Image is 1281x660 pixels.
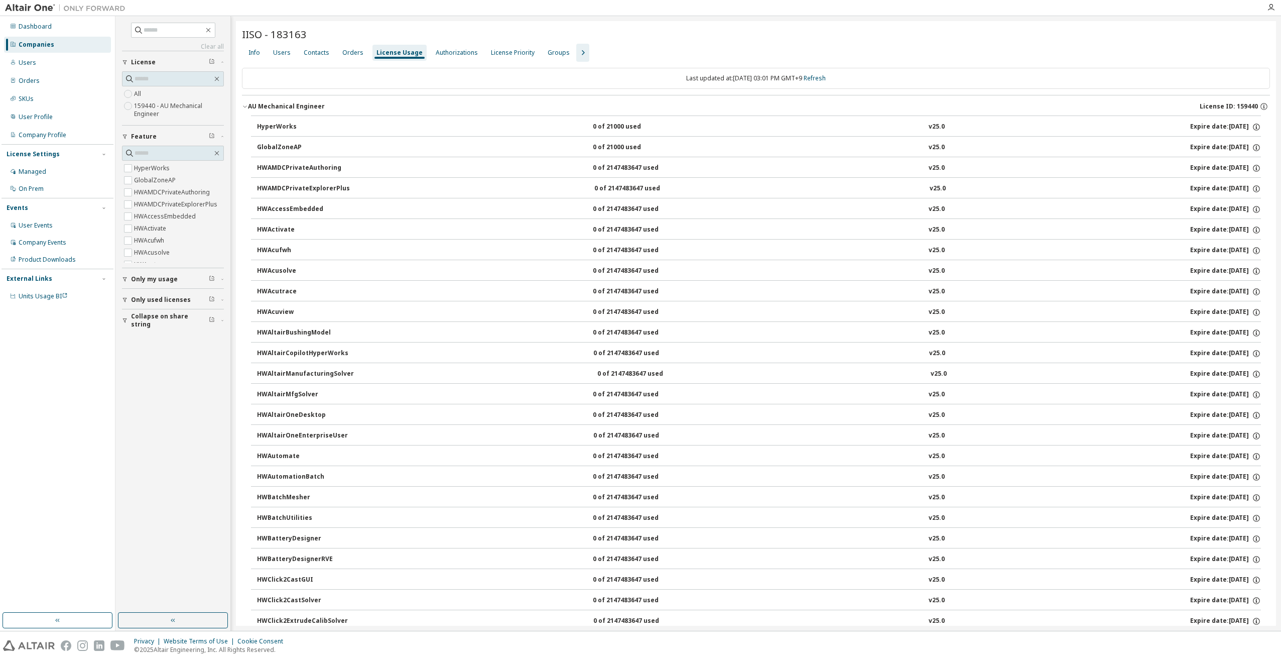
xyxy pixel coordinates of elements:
[257,610,1261,632] button: HWClick2ExtrudeCalibSolver0 of 2147483647 usedv25.0Expire date:[DATE]
[929,596,945,605] div: v25.0
[593,534,683,543] div: 0 of 2147483647 used
[19,77,40,85] div: Orders
[1190,143,1261,152] div: Expire date: [DATE]
[257,576,347,585] div: HWClick2CastGUI
[257,178,1261,200] button: HWAMDCPrivateExplorerPlus0 of 2147483647 usedv25.0Expire date:[DATE]
[1190,226,1261,235] div: Expire date: [DATE]
[77,640,88,651] img: instagram.svg
[209,296,215,304] span: Clear filter
[436,49,478,57] div: Authorizations
[257,617,348,626] div: HWClick2ExtrudeCalibSolver
[19,131,66,139] div: Company Profile
[237,637,289,645] div: Cookie Consent
[61,640,71,651] img: facebook.svg
[248,49,260,57] div: Info
[257,596,347,605] div: HWClick2CastSolver
[929,534,945,543] div: v25.0
[257,349,348,358] div: HWAltairCopilotHyperWorks
[257,260,1261,282] button: HWAcusolve0 of 2147483647 usedv25.0Expire date:[DATE]
[19,222,53,230] div: User Events
[242,27,307,41] span: IISO - 183163
[122,268,224,290] button: Only my usage
[209,316,215,324] span: Clear filter
[122,126,224,148] button: Feature
[257,548,1261,571] button: HWBatteryDesignerRVE0 of 2147483647 usedv25.0Expire date:[DATE]
[1190,184,1261,193] div: Expire date: [DATE]
[131,312,209,328] span: Collapse on share string
[164,637,237,645] div: Website Terms of Use
[134,186,212,198] label: HWAMDCPrivateAuthoring
[122,289,224,311] button: Only used licenses
[929,390,945,399] div: v25.0
[1190,267,1261,276] div: Expire date: [DATE]
[134,637,164,645] div: Privacy
[342,49,363,57] div: Orders
[593,349,684,358] div: 0 of 2147483647 used
[94,640,104,651] img: linkedin.svg
[19,256,76,264] div: Product Downloads
[593,164,683,173] div: 0 of 2147483647 used
[257,425,1261,447] button: HWAltairOneEnterpriseUser0 of 2147483647 usedv25.0Expire date:[DATE]
[593,328,683,338] div: 0 of 2147483647 used
[131,133,157,141] span: Feature
[929,514,945,523] div: v25.0
[593,308,683,317] div: 0 of 2147483647 used
[131,275,178,283] span: Only my usage
[257,198,1261,221] button: HWAccessEmbedded0 of 2147483647 usedv25.0Expire date:[DATE]
[929,123,945,132] div: v25.0
[257,534,347,543] div: HWBatteryDesigner
[593,246,683,255] div: 0 of 2147483647 used
[134,198,219,210] label: HWAMDCPrivateExplorerPlus
[1190,308,1261,317] div: Expire date: [DATE]
[19,95,34,103] div: SKUs
[248,102,325,111] div: AU Mechanical Engineer
[597,370,688,379] div: 0 of 2147483647 used
[19,59,36,67] div: Users
[1190,576,1261,585] div: Expire date: [DATE]
[594,184,685,193] div: 0 of 2147483647 used
[1190,617,1261,626] div: Expire date: [DATE]
[1190,514,1261,523] div: Expire date: [DATE]
[593,431,684,441] div: 0 of 2147483647 used
[19,292,68,300] span: Units Usage BI
[3,640,55,651] img: altair_logo.svg
[804,74,826,82] a: Refresh
[257,507,1261,529] button: HWBatchUtilities0 of 2147483647 usedv25.0Expire date:[DATE]
[257,569,1261,591] button: HWClick2CastGUI0 of 2147483647 usedv25.0Expire date:[DATE]
[1190,390,1261,399] div: Expire date: [DATE]
[593,596,683,605] div: 0 of 2147483647 used
[1190,328,1261,338] div: Expire date: [DATE]
[131,296,191,304] span: Only used licenses
[19,185,44,193] div: On Prem
[257,404,1261,426] button: HWAltairOneDesktop0 of 2147483647 usedv25.0Expire date:[DATE]
[257,514,347,523] div: HWBatchUtilities
[19,23,52,31] div: Dashboard
[19,239,66,247] div: Company Events
[257,301,1261,323] button: HWAcuview0 of 2147483647 usedv25.0Expire date:[DATE]
[257,431,348,441] div: HWAltairOneEnterpriseUser
[929,143,945,152] div: v25.0
[593,576,683,585] div: 0 of 2147483647 used
[304,49,329,57] div: Contacts
[929,205,945,214] div: v25.0
[929,576,945,585] div: v25.0
[19,41,54,49] div: Companies
[134,247,172,259] label: HWAcusolve
[593,226,683,235] div: 0 of 2147483647 used
[257,281,1261,303] button: HWAcutrace0 of 2147483647 usedv25.0Expire date:[DATE]
[257,116,1261,138] button: HyperWorks0 of 21000 usedv25.0Expire date:[DATE]
[1190,349,1261,358] div: Expire date: [DATE]
[593,267,683,276] div: 0 of 2147483647 used
[134,259,171,271] label: HWAcutrace
[929,328,945,338] div: v25.0
[929,267,945,276] div: v25.0
[1190,431,1261,441] div: Expire date: [DATE]
[1190,246,1261,255] div: Expire date: [DATE]
[929,164,945,173] div: v25.0
[929,493,945,502] div: v25.0
[1190,473,1261,482] div: Expire date: [DATE]
[257,384,1261,406] button: HWAltairMfgSolver0 of 2147483647 usedv25.0Expire date:[DATE]
[7,204,28,212] div: Events
[1190,287,1261,296] div: Expire date: [DATE]
[257,487,1261,509] button: HWBatchMesher0 of 2147483647 usedv25.0Expire date:[DATE]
